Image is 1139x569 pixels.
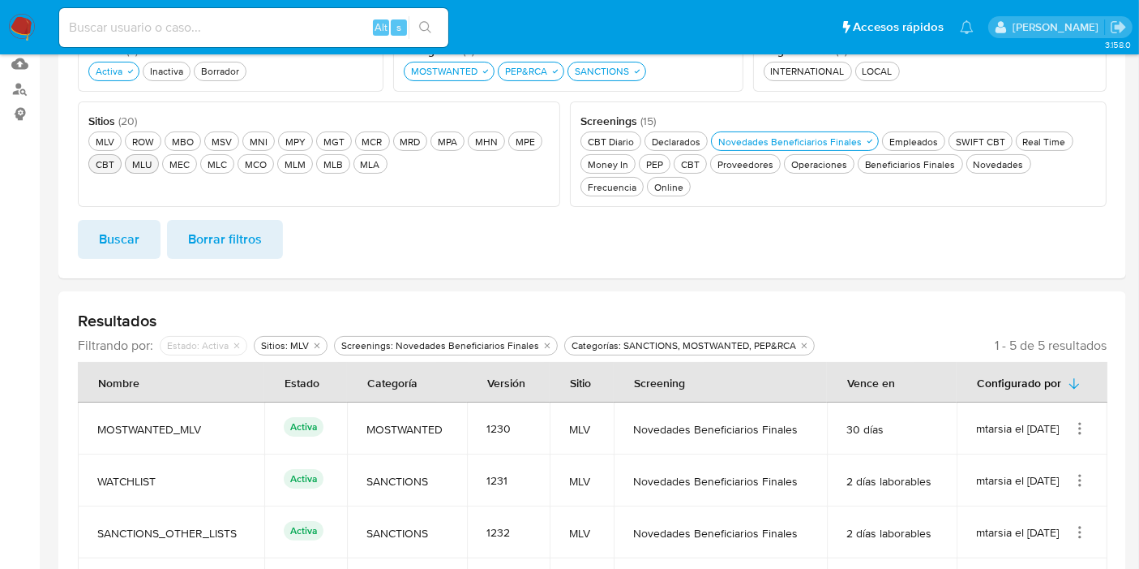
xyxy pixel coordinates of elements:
[1110,19,1127,36] a: Salir
[59,17,448,38] input: Buscar usuario o caso...
[853,19,944,36] span: Accesos rápidos
[1013,19,1104,35] p: igor.oliveirabrito@mercadolibre.com
[375,19,388,35] span: Alt
[960,20,974,34] a: Notificaciones
[1105,38,1131,51] span: 3.158.0
[396,19,401,35] span: s
[409,16,442,39] button: search-icon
